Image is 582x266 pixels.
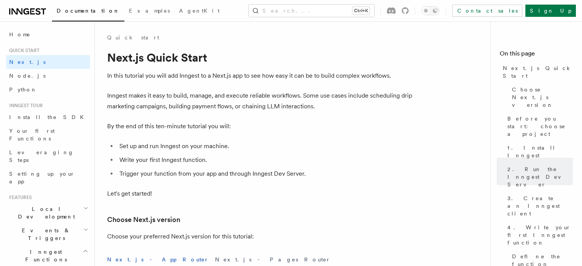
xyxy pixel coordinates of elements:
[504,191,573,220] a: 3. Create an Inngest client
[6,124,90,145] a: Your first Functions
[504,162,573,191] a: 2. Run the Inngest Dev Server
[6,83,90,96] a: Python
[6,194,32,201] span: Features
[52,2,124,21] a: Documentation
[6,205,83,220] span: Local Development
[507,194,573,217] span: 3. Create an Inngest client
[512,86,573,109] span: Choose Next.js version
[107,90,413,112] p: Inngest makes it easy to build, manage, and execute reliable workflows. Some use cases include sc...
[249,5,374,17] button: Search...Ctrl+K
[107,188,413,199] p: Let's get started!
[6,224,90,245] button: Events & Triggers
[525,5,576,17] a: Sign Up
[500,49,573,61] h4: On this page
[107,51,413,64] h1: Next.js Quick Start
[507,165,573,188] span: 2. Run the Inngest Dev Server
[9,86,37,93] span: Python
[107,70,413,81] p: In this tutorial you will add Inngest to a Next.js app to see how easy it can be to build complex...
[507,144,573,159] span: 1. Install Inngest
[6,110,90,124] a: Install the SDK
[6,227,83,242] span: Events & Triggers
[9,31,31,38] span: Home
[509,83,573,112] a: Choose Next.js version
[500,61,573,83] a: Next.js Quick Start
[57,8,120,14] span: Documentation
[9,114,88,120] span: Install the SDK
[6,55,90,69] a: Next.js
[504,141,573,162] a: 1. Install Inngest
[421,6,440,15] button: Toggle dark mode
[9,59,46,65] span: Next.js
[107,214,180,225] a: Choose Next.js version
[117,141,413,152] li: Set up and run Inngest on your machine.
[129,8,170,14] span: Examples
[503,64,573,80] span: Next.js Quick Start
[179,8,220,14] span: AgentKit
[107,34,159,41] a: Quick start
[504,220,573,250] a: 4. Write your first Inngest function
[117,168,413,179] li: Trigger your function from your app and through Inngest Dev Server.
[6,248,83,263] span: Inngest Functions
[9,128,55,142] span: Your first Functions
[6,28,90,41] a: Home
[507,115,573,138] span: Before you start: choose a project
[6,167,90,188] a: Setting up your app
[174,2,224,21] a: AgentKit
[107,121,413,132] p: By the end of this ten-minute tutorial you will:
[6,103,43,109] span: Inngest tour
[6,202,90,224] button: Local Development
[6,145,90,167] a: Leveraging Steps
[352,7,370,15] kbd: Ctrl+K
[452,5,522,17] a: Contact sales
[6,69,90,83] a: Node.js
[117,155,413,165] li: Write your first Inngest function.
[507,224,573,246] span: 4. Write your first Inngest function
[6,47,39,54] span: Quick start
[504,112,573,141] a: Before you start: choose a project
[107,231,413,242] p: Choose your preferred Next.js version for this tutorial:
[9,149,74,163] span: Leveraging Steps
[9,171,75,184] span: Setting up your app
[124,2,174,21] a: Examples
[9,73,46,79] span: Node.js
